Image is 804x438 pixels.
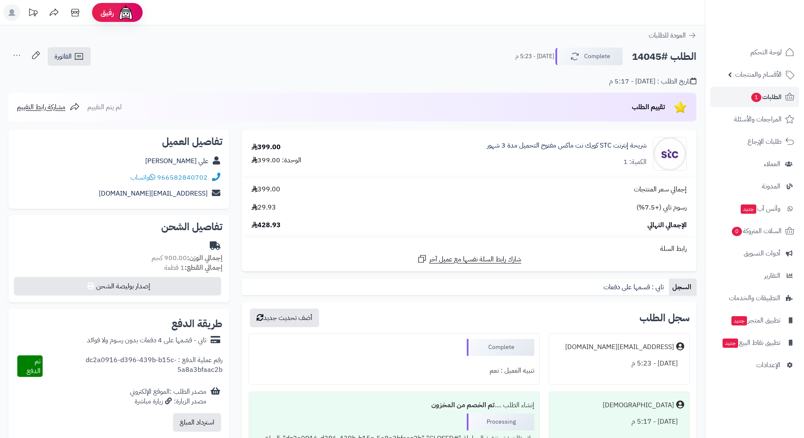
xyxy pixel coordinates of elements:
[649,30,696,40] a: العودة للطلبات
[734,113,782,125] span: المراجعات والأسئلة
[636,203,687,212] span: رسوم تابي (+7.5%)
[252,142,281,152] div: 399.00
[254,363,534,379] div: تنبيه العميل : نعم
[710,154,799,174] a: العملاء
[27,356,41,376] span: تم الدفع
[669,279,696,296] a: السجل
[731,225,782,237] span: السلات المتروكة
[710,310,799,331] a: تطبيق المتجرجديد
[417,254,521,264] a: شارك رابط السلة نفسها مع عميل آخر
[710,288,799,308] a: التطبيقات والخدمات
[252,185,280,194] span: 399.00
[710,176,799,196] a: المدونة
[152,253,222,263] small: 900.00 كجم
[467,414,534,430] div: Processing
[429,255,521,264] span: شارك رابط السلة نفسها مع عميل آخر
[751,93,761,102] span: 1
[245,244,693,254] div: رابط السلة
[710,109,799,129] a: المراجعات والأسئلة
[731,314,780,326] span: تطبيق المتجر
[130,172,155,183] a: واتساب
[729,292,780,304] span: التطبيقات والخدمات
[130,387,206,406] div: مصدر الطلب :الموقع الإلكتروني
[710,355,799,375] a: الإعدادات
[555,48,623,65] button: Complete
[750,91,782,103] span: الطلبات
[184,263,222,273] strong: إجمالي القطع:
[14,277,221,296] button: إصدار بوليصة الشحن
[173,413,221,432] button: استرداد المبلغ
[732,227,742,236] span: 0
[431,400,495,410] b: تم الخصم من المخزون
[145,156,208,166] a: علي [PERSON_NAME]
[117,4,134,21] img: ai-face.png
[43,355,222,377] div: رقم عملية الدفع : dc2a0916-d396-439b-b15c-5a8a3bfaac2b
[710,243,799,263] a: أدوات التسويق
[764,158,780,170] span: العملاء
[609,77,696,86] div: تاريخ الطلب : [DATE] - 5:17 م
[130,397,206,406] div: مصدر الزيارة: زيارة مباشرة
[600,279,669,296] a: تابي : قسمها على دفعات
[647,220,687,230] span: الإجمالي النهائي
[565,342,674,352] div: [EMAIL_ADDRESS][DOMAIN_NAME]
[17,102,65,112] span: مشاركة رابط التقييم
[100,8,114,18] span: رفيق
[157,172,208,183] a: 966582840702
[252,156,301,165] div: الوحدة: 399.00
[710,199,799,219] a: وآتس آبجديد
[22,4,43,23] a: تحديثات المنصة
[15,222,222,232] h2: تفاصيل الشحن
[603,400,674,410] div: [DEMOGRAPHIC_DATA]
[187,253,222,263] strong: إجمالي الوزن:
[639,313,690,323] h3: سجل الطلب
[710,87,799,107] a: الطلبات1
[252,203,276,212] span: 29.93
[723,339,738,348] span: جديد
[764,270,780,282] span: التقارير
[653,137,686,171] img: 1674765483-WhatsApp%20Image%202023-01-26%20at%2011.37.29%20PM-90x90.jpeg
[48,47,91,66] a: الفاتورة
[634,185,687,194] span: إجمالي سعر المنتجات
[740,203,780,215] span: وآتس آب
[554,355,684,372] div: [DATE] - 5:23 م
[487,141,647,150] a: شريحة إنترنت STC كويك نت ماكس مفتوح التحميل مدة 3 شهور
[164,263,222,273] small: 1 قطعة
[54,51,72,62] span: الفاتورة
[99,188,208,199] a: [EMAIL_ADDRESS][DOMAIN_NAME]
[15,137,222,147] h2: تفاصيل العميل
[722,337,780,349] span: تطبيق نقاط البيع
[87,336,206,345] div: تابي - قسّمها على 4 دفعات بدون رسوم ولا فوائد
[87,102,122,112] span: لم يتم التقييم
[254,397,534,414] div: إنشاء الطلب ....
[250,309,319,327] button: أضف تحديث جديد
[171,319,222,329] h2: طريقة الدفع
[710,132,799,152] a: طلبات الإرجاع
[632,48,696,65] h2: الطلب #14045
[710,42,799,62] a: لوحة التحكم
[744,247,780,259] span: أدوات التسويق
[467,339,534,356] div: Complete
[750,46,782,58] span: لوحة التحكم
[710,266,799,286] a: التقارير
[554,414,684,430] div: [DATE] - 5:17 م
[741,204,756,214] span: جديد
[252,220,281,230] span: 428.93
[731,316,747,325] span: جديد
[515,52,554,61] small: [DATE] - 5:23 م
[710,221,799,241] a: السلات المتروكة0
[623,157,647,167] div: الكمية: 1
[762,180,780,192] span: المدونة
[649,30,686,40] span: العودة للطلبات
[756,359,780,371] span: الإعدادات
[632,102,665,112] span: تقييم الطلب
[735,69,782,81] span: الأقسام والمنتجات
[710,333,799,353] a: تطبيق نقاط البيعجديد
[17,102,80,112] a: مشاركة رابط التقييم
[747,136,782,148] span: طلبات الإرجاع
